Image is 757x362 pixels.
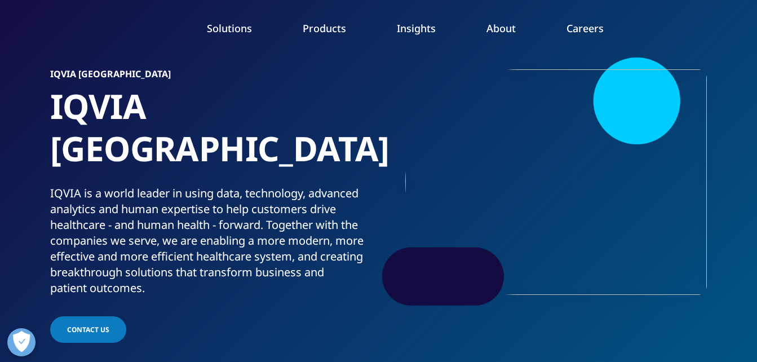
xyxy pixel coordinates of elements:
button: Open Preferences [7,328,36,356]
a: About [486,21,516,35]
h1: IQVIA [GEOGRAPHIC_DATA] [50,85,374,186]
a: Solutions [207,21,252,35]
a: CONTACT US [50,316,126,343]
nav: Primary [141,5,711,58]
a: Careers [566,21,604,35]
h6: IQVIA [GEOGRAPHIC_DATA] [50,69,374,85]
div: IQVIA is a world leader in using data, technology, advanced analytics and human expertise to help... [50,186,374,296]
a: Insights [397,21,436,35]
a: Products [303,21,346,35]
img: 22_rbuportraitoption.jpg [405,69,707,295]
span: CONTACT US [67,325,109,334]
